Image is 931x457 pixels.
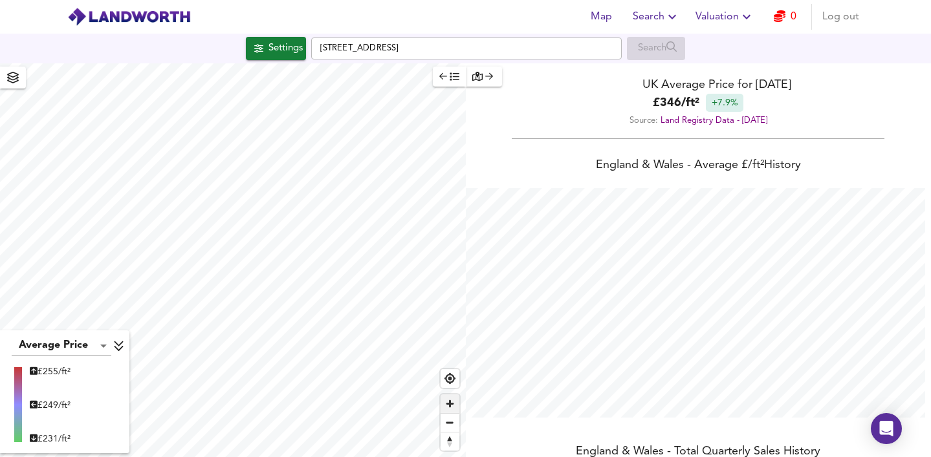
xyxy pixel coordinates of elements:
[268,40,303,57] div: Settings
[311,37,622,59] input: Enter a location...
[696,8,754,26] span: Valuation
[441,413,459,432] button: Zoom out
[822,8,859,26] span: Log out
[690,4,760,30] button: Valuation
[871,413,902,444] div: Open Intercom Messenger
[441,432,459,451] button: Reset bearing to north
[706,94,743,112] div: +7.9%
[774,8,796,26] a: 0
[30,399,71,412] div: £ 249/ft²
[30,365,71,378] div: £ 255/ft²
[817,4,864,30] button: Log out
[246,37,306,60] button: Settings
[627,37,686,60] div: Enable a Source before running a Search
[441,369,459,388] button: Find my location
[67,7,191,27] img: logo
[653,94,699,112] b: £ 346 / ft²
[441,394,459,413] button: Zoom in
[246,37,306,60] div: Click to configure Search Settings
[765,4,806,30] button: 0
[30,432,71,445] div: £ 231/ft²
[12,335,111,356] div: Average Price
[586,8,617,26] span: Map
[628,4,685,30] button: Search
[441,414,459,432] span: Zoom out
[441,432,459,451] span: Reset bearing to north
[581,4,622,30] button: Map
[633,8,680,26] span: Search
[661,116,767,125] a: Land Registry Data - [DATE]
